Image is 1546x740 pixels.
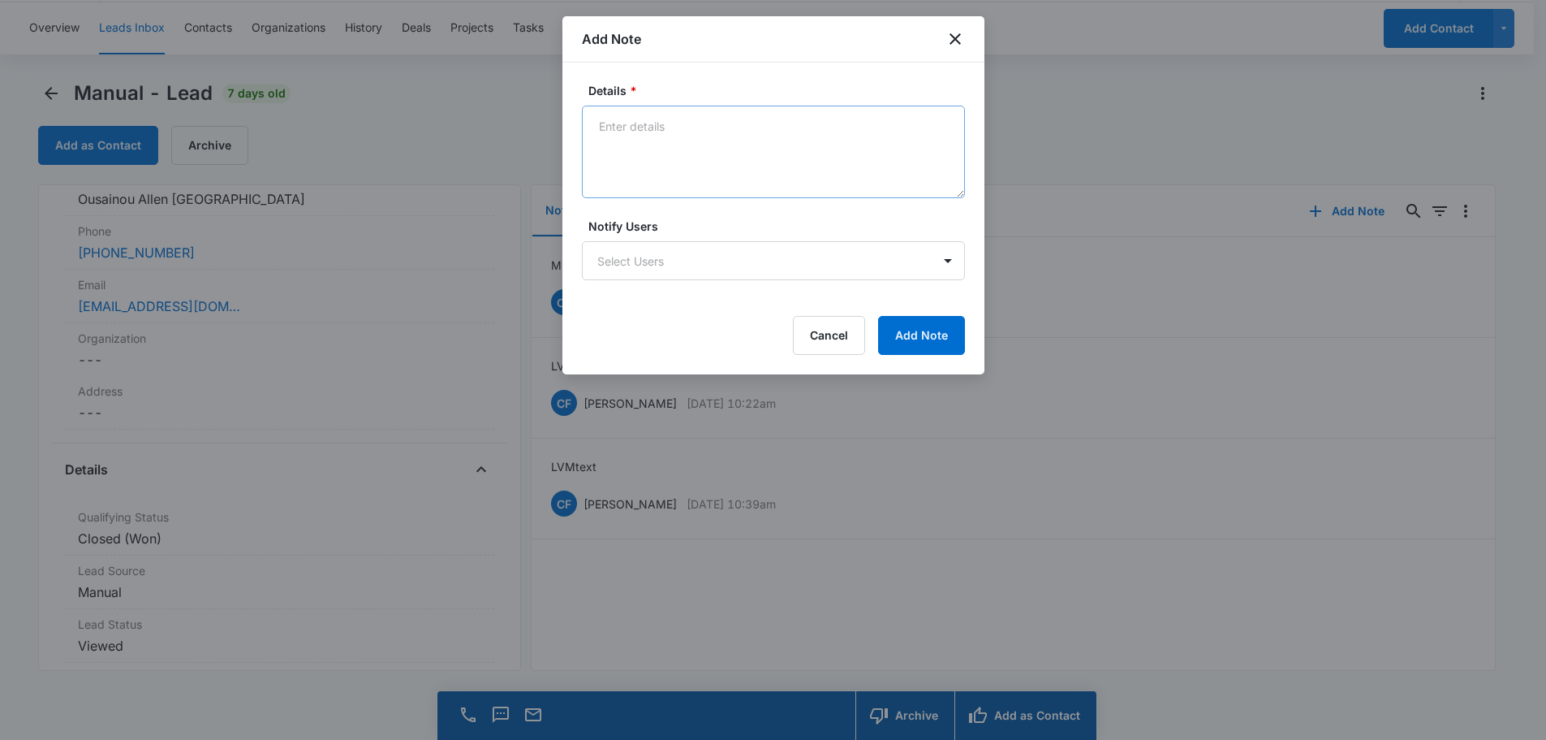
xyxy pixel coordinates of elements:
label: Details [588,82,971,99]
button: close [945,29,965,49]
button: Cancel [793,316,865,355]
label: Notify Users [588,218,971,235]
h1: Add Note [582,29,641,49]
button: Add Note [878,316,965,355]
